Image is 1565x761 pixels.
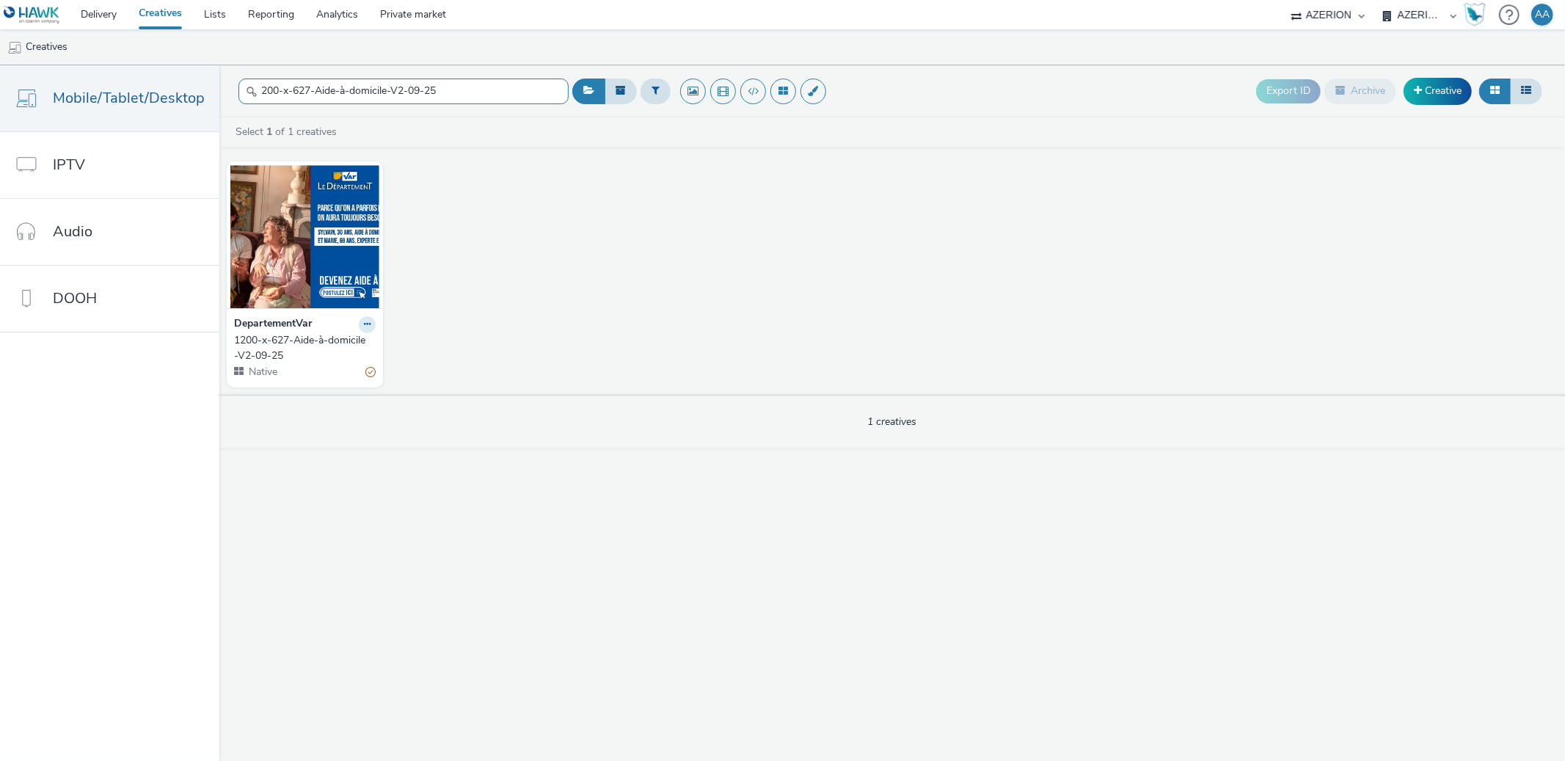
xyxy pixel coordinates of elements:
[234,333,376,363] a: 1200-x-627-Aide-à-domicile-V2-09-25
[868,415,917,429] span: 1 creatives
[53,288,97,309] span: DOOH
[1324,79,1396,103] button: Archive
[1535,4,1550,26] div: AA
[266,125,272,139] strong: 1
[1479,79,1511,103] button: Grid
[4,6,60,24] img: undefined Logo
[234,316,312,333] strong: DepartementVar
[234,333,370,363] div: 1200-x-627-Aide-à-domicile-V2-09-25
[247,365,277,379] span: Native
[7,40,22,55] img: mobile
[1510,79,1542,103] button: Table
[234,125,343,139] a: Select of 1 creatives
[238,79,569,104] input: Search...
[53,154,85,175] span: IPTV
[230,165,379,308] img: 1200-x-627-Aide-à-domicile-V2-09-25 visual
[1256,79,1321,103] button: Export ID
[1404,78,1472,104] a: Creative
[1464,3,1492,26] a: Hawk Academy
[53,221,92,242] span: Audio
[1464,3,1486,26] img: Hawk Academy
[53,87,205,109] span: Mobile/Tablet/Desktop
[365,365,376,380] div: Partially valid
